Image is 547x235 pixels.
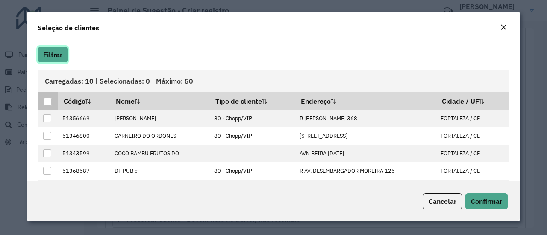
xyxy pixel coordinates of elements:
td: [STREET_ADDRESS][PERSON_NAME] [295,180,436,197]
em: Fechar [500,24,507,31]
td: FORTALEZA / CE [436,162,509,180]
th: Nome [110,92,210,110]
td: DF PUB e [110,162,210,180]
td: 80 - Chopp/VIP [209,110,295,128]
td: 51322940 [58,180,110,197]
td: R [PERSON_NAME] 368 [295,110,436,128]
td: FORTALEZA / CE [436,145,509,162]
button: Filtrar [38,46,68,63]
td: CARNEIRO DO ORDONES [110,127,210,145]
td: FORTALEZA / CE [436,110,509,128]
td: 80 - Chopp/VIP [209,127,295,145]
td: 51368587 [58,162,110,180]
h4: Seleção de clientes [38,23,99,33]
div: Carregadas: 10 | Selecionadas: 0 | Máximo: 50 [38,70,509,92]
td: FORTALEZA / CE [436,180,509,197]
td: 51346800 [58,127,110,145]
td: 51356669 [58,110,110,128]
td: [STREET_ADDRESS] [295,127,436,145]
th: Código [58,92,110,110]
td: AVN BEIRA [DATE] [295,145,436,162]
button: Confirmar [465,193,508,209]
td: [PERSON_NAME] [110,110,210,128]
td: 51343599 [58,145,110,162]
th: Tipo de cliente [209,92,295,110]
button: Close [497,22,509,33]
td: COCO BAMBU FRUTOS DO [110,145,210,162]
td: DOM PASTEL ALIMENTOS [110,180,210,197]
button: Cancelar [423,193,462,209]
th: Endereço [295,92,436,110]
td: R AV. DESEMBARGADOR MOREIRA 125 [295,162,436,180]
span: Cancelar [429,197,456,206]
th: Cidade / UF [436,92,509,110]
td: FORTALEZA / CE [436,127,509,145]
td: 80 - Chopp/VIP [209,162,295,180]
td: 700 - Shopping [209,180,295,197]
span: Confirmar [471,197,502,206]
